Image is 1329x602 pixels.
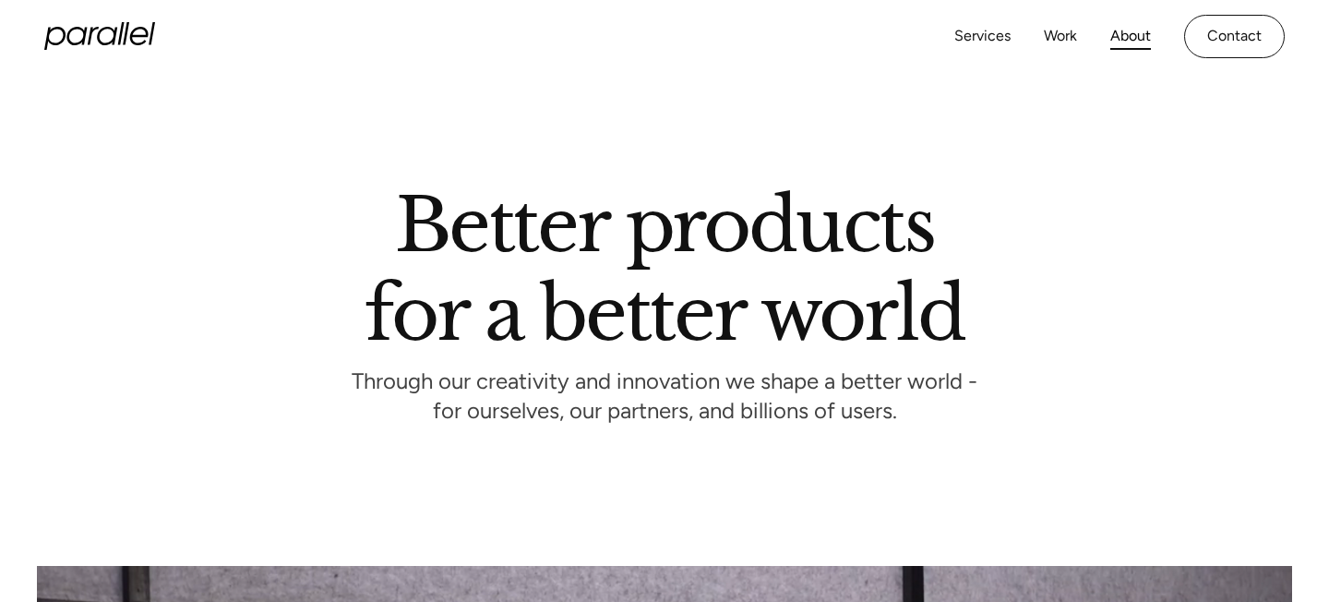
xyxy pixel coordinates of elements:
a: Contact [1184,15,1285,58]
a: Services [954,23,1011,50]
p: Through our creativity and innovation we shape a better world - for ourselves, our partners, and ... [352,373,977,424]
a: About [1110,23,1151,50]
a: Work [1044,23,1077,50]
h1: Better products for a better world [365,199,964,341]
a: home [44,22,155,50]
